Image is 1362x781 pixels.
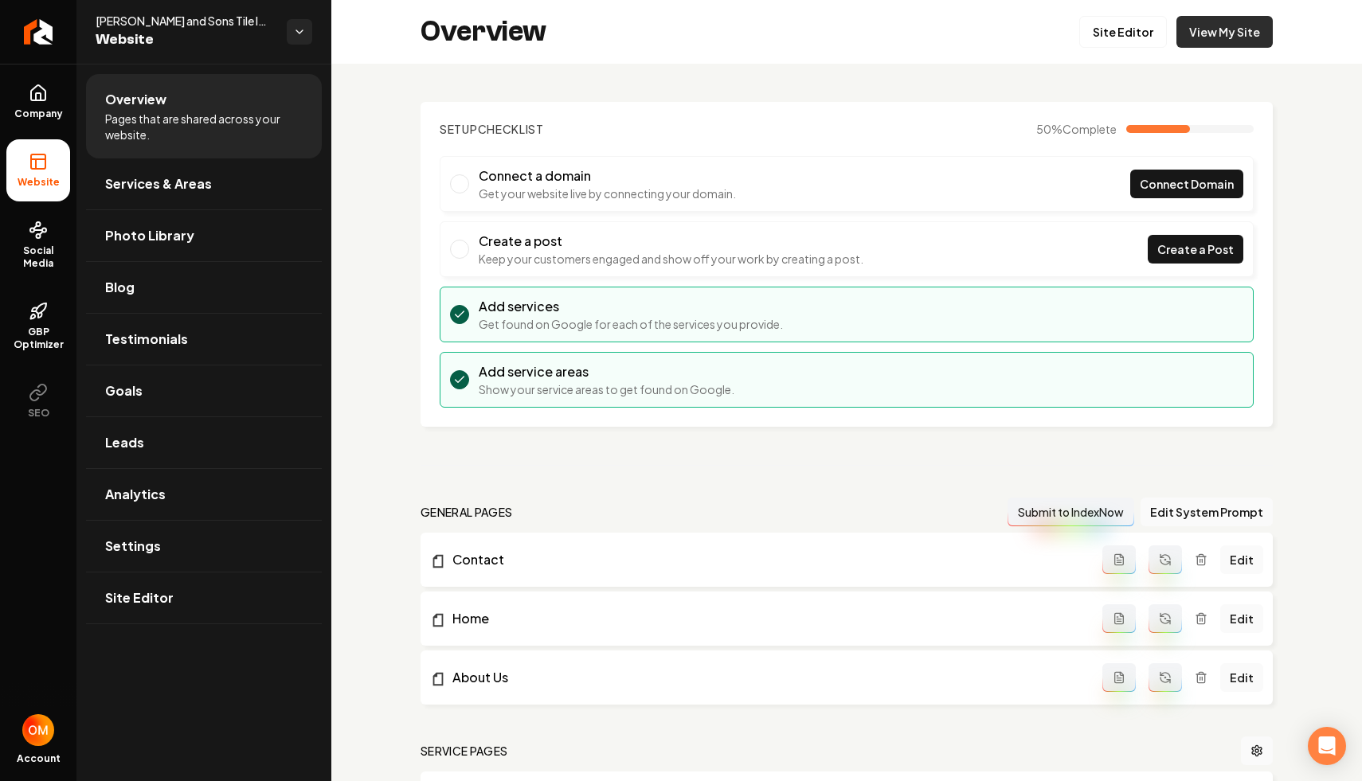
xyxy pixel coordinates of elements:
[86,210,322,261] a: Photo Library
[479,232,863,251] h3: Create a post
[86,365,322,416] a: Goals
[105,381,143,400] span: Goals
[430,609,1102,628] a: Home
[479,166,736,185] h3: Connect a domain
[105,278,135,297] span: Blog
[105,537,161,556] span: Settings
[1036,121,1117,137] span: 50 %
[22,714,54,746] button: Open user button
[86,572,322,623] a: Site Editor
[1141,498,1273,526] button: Edit System Prompt
[86,314,322,365] a: Testimonials
[105,174,212,193] span: Services & Areas
[421,743,508,759] h2: Service Pages
[1220,604,1263,633] a: Edit
[105,330,188,349] span: Testimonials
[1079,16,1167,48] a: Site Editor
[440,121,544,137] h2: Checklist
[479,185,736,201] p: Get your website live by connecting your domain.
[6,244,70,270] span: Social Media
[1008,498,1134,526] button: Submit to IndexNow
[1308,727,1346,765] div: Open Intercom Messenger
[6,289,70,364] a: GBP Optimizer
[421,16,546,48] h2: Overview
[22,407,56,420] span: SEO
[6,71,70,133] a: Company
[1140,176,1234,193] span: Connect Domain
[86,469,322,520] a: Analytics
[479,297,783,316] h3: Add services
[86,262,322,313] a: Blog
[17,752,61,765] span: Account
[421,504,513,520] h2: general pages
[1148,235,1243,264] a: Create a Post
[1102,604,1136,633] button: Add admin page prompt
[105,588,174,607] span: Site Editor
[86,417,322,468] a: Leads
[1176,16,1273,48] a: View My Site
[6,208,70,283] a: Social Media
[479,362,734,381] h3: Add service areas
[479,381,734,397] p: Show your service areas to get found on Google.
[96,13,274,29] span: [PERSON_NAME] and Sons Tile Installation
[24,19,53,45] img: Rebolt Logo
[8,107,69,120] span: Company
[86,521,322,572] a: Settings
[1102,545,1136,574] button: Add admin page prompt
[1130,170,1243,198] a: Connect Domain
[22,714,54,746] img: Omar Molai
[479,251,863,267] p: Keep your customers engaged and show off your work by creating a post.
[105,485,166,504] span: Analytics
[1063,122,1117,136] span: Complete
[1157,241,1234,258] span: Create a Post
[6,370,70,432] button: SEO
[430,550,1102,569] a: Contact
[86,158,322,209] a: Services & Areas
[479,316,783,332] p: Get found on Google for each of the services you provide.
[11,176,66,189] span: Website
[105,226,194,245] span: Photo Library
[1220,663,1263,692] a: Edit
[1220,545,1263,574] a: Edit
[6,326,70,351] span: GBP Optimizer
[1102,663,1136,692] button: Add admin page prompt
[105,433,144,452] span: Leads
[430,668,1102,687] a: About Us
[105,90,166,109] span: Overview
[440,122,478,136] span: Setup
[96,29,274,51] span: Website
[105,111,303,143] span: Pages that are shared across your website.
